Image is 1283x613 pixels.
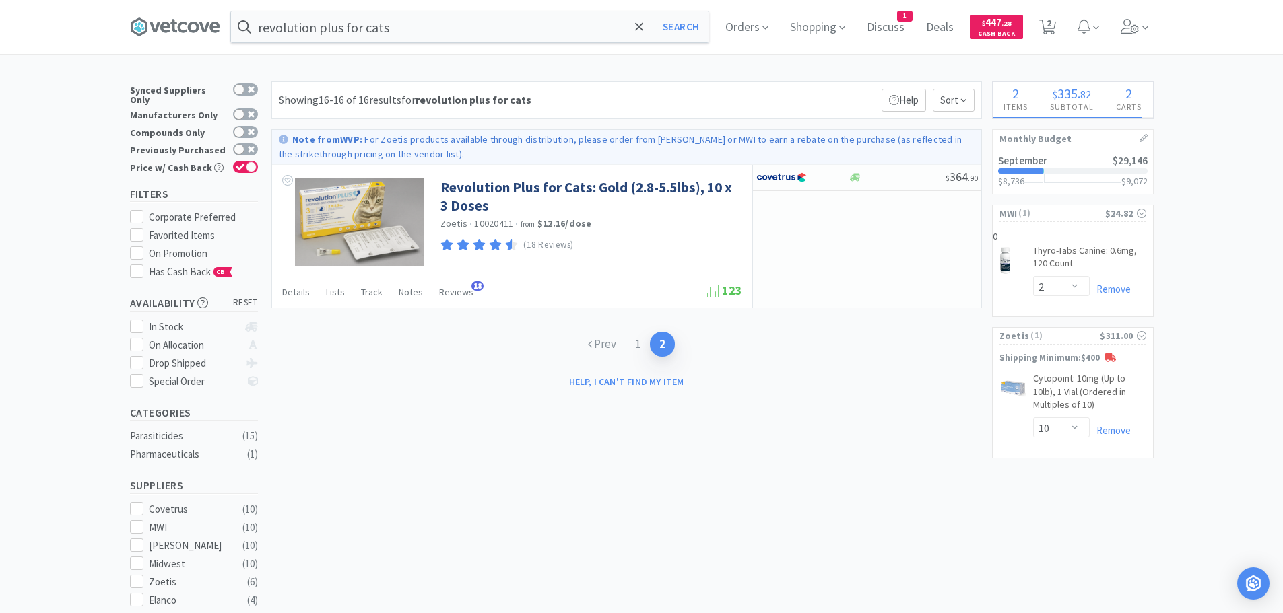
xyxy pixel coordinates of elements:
div: [PERSON_NAME] [149,538,232,554]
span: for [401,93,531,106]
div: . [1039,87,1105,100]
a: Cytopoint: 10mg (Up to 10lb), 1 Vial (Ordered in Multiples of 10) [1033,372,1146,417]
p: (18 Reviews) [523,238,574,252]
h4: Subtotal [1039,100,1105,113]
h3: $ [1121,176,1148,186]
div: Covetrus [149,501,232,517]
span: · [469,218,472,230]
span: · [515,218,518,230]
span: $ [1053,87,1057,101]
a: 2 [650,332,675,357]
span: 2 [1012,85,1019,102]
div: $24.82 [1105,206,1146,221]
h2: September [998,155,1047,166]
span: $8,736 [998,175,1024,187]
a: Remove [1090,424,1131,437]
img: c8f5da7be953449aa10160a2df4ee2f9_7008.png [999,247,1012,274]
div: Compounds Only [130,126,226,137]
div: ( 4 ) [247,592,258,608]
strong: revolution plus for cats [416,93,531,106]
a: Discuss1 [861,22,910,34]
div: Special Order [149,373,238,390]
div: On Promotion [149,246,258,262]
a: Prev [579,332,626,357]
span: 447 [982,15,1012,28]
span: . 90 [968,173,978,183]
a: Remove [1090,283,1131,295]
a: Deals [921,22,959,34]
div: ( 10 ) [242,519,258,536]
div: On Allocation [149,337,238,353]
h5: Suppliers [130,478,258,493]
h5: Availability [130,295,258,311]
h5: Categories [130,405,258,421]
div: Price w/ Cash Back [130,161,226,172]
span: Sort [933,89,975,112]
span: $ [946,173,950,183]
h4: Carts [1105,100,1153,113]
span: 123 [707,283,742,298]
div: Previously Purchased [130,143,226,155]
span: CB [214,268,228,276]
img: 77fca1acd8b6420a9015268ca798ef17_1.png [756,168,807,188]
p: Shipping Minimum: $400 [993,351,1153,365]
div: ( 10 ) [242,556,258,572]
span: $29,146 [1113,154,1148,167]
span: $ [982,19,985,28]
div: Synced Suppliers Only [130,83,226,104]
strong: Note from WVP : [292,133,362,145]
span: 9,072 [1126,175,1148,187]
div: Drop Shipped [149,355,238,371]
div: ( 15 ) [242,428,258,444]
h4: Items [993,100,1039,113]
div: Midwest [149,556,232,572]
a: Zoetis [440,217,468,229]
span: Track [361,286,383,298]
span: 1 [898,11,912,21]
div: Zoetis [149,574,232,590]
div: ( 6 ) [247,574,258,590]
span: Notes [399,286,423,298]
div: Open Intercom Messenger [1237,567,1270,600]
span: 18 [471,281,484,291]
div: Showing 16-16 of 16 results [279,92,531,109]
span: Details [282,286,310,298]
span: from [521,219,535,229]
span: Has Cash Back [149,265,233,278]
h1: Monthly Budget [999,130,1146,147]
span: 335 [1057,85,1078,102]
span: ( 1 ) [1017,207,1105,220]
span: 2 [1125,85,1132,102]
div: Corporate Preferred [149,209,258,225]
span: reset [233,296,258,310]
div: MWI [149,519,232,536]
button: Search [653,11,709,42]
div: Pharmaceuticals [130,446,239,462]
div: $311.00 [1100,328,1146,343]
input: Search by item, sku, manufacturer, ingredient, size... [231,11,709,42]
div: Elanco [149,592,232,608]
a: $447.28Cash Back [970,9,1023,45]
div: Parasiticides [130,428,239,444]
a: September$29,146$8,736$9,072 [993,147,1153,194]
div: 0 [993,229,1153,316]
span: Zoetis [999,328,1030,343]
a: 1 [626,332,650,357]
a: Revolution Plus for Cats: Gold (2.8-5.5lbs), 10 x 3 Doses [440,178,739,215]
div: ( 10 ) [242,501,258,517]
span: Reviews [439,286,473,298]
span: 364 [946,169,978,184]
span: MWI [999,206,1018,221]
div: ( 1 ) [247,446,258,462]
span: ( 1 ) [1029,329,1100,342]
span: 10020411 [474,217,513,229]
strong: $12.16 / dose [537,217,592,229]
span: 82 [1080,87,1091,101]
div: In Stock [149,319,238,335]
button: Help, I can't find my item [561,370,692,393]
a: 2 [1034,23,1061,35]
div: Manufacturers Only [130,108,226,120]
h5: Filters [130,186,258,202]
img: d26654fdee624c4ea6f6b0ff150867e3_543485.png [295,178,424,266]
span: . 28 [1001,19,1012,28]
